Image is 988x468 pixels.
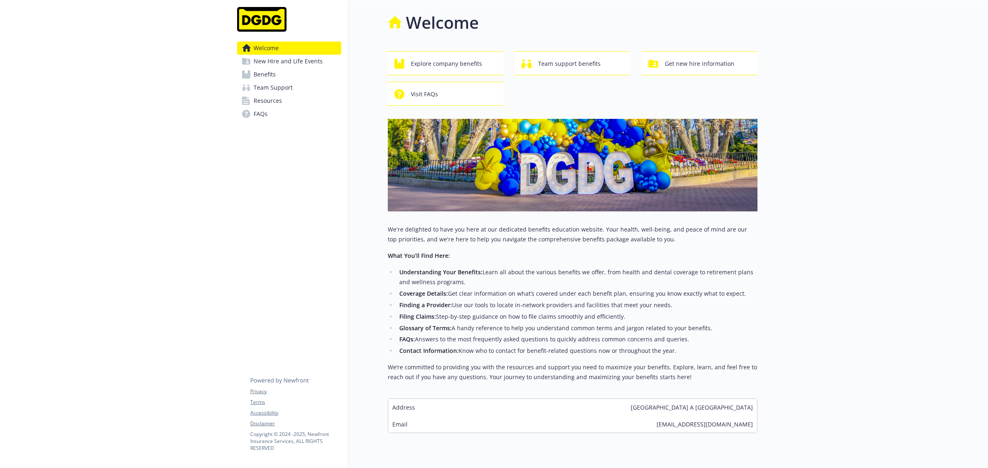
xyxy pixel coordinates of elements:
button: Visit FAQs [388,82,503,106]
span: Team support benefits [538,56,601,72]
a: Disclaimer [250,420,341,427]
button: Explore company benefits [388,51,503,75]
span: FAQs [254,107,268,120]
span: Address [392,403,415,412]
span: Resources [254,94,282,107]
li: Use our tools to locate in-network providers and facilities that meet your needs. [397,300,757,310]
span: Get new hire information [665,56,734,72]
strong: Coverage Details: [399,290,448,297]
button: Get new hire information [642,51,757,75]
span: [GEOGRAPHIC_DATA] A [GEOGRAPHIC_DATA] [631,403,753,412]
li: A handy reference to help you understand common terms and jargon related to your benefits. [397,323,757,333]
strong: Finding a Provider: [399,301,452,309]
a: Welcome [237,42,341,55]
a: New Hire and Life Events [237,55,341,68]
span: Email [392,420,408,429]
span: Welcome [254,42,279,55]
a: Privacy [250,388,341,395]
a: Terms [250,398,341,406]
h1: Welcome [406,10,479,35]
span: New Hire and Life Events [254,55,323,68]
p: Copyright © 2024 - 2025 , Newfront Insurance Services, ALL RIGHTS RESERVED [250,431,341,452]
a: FAQs [237,107,341,120]
strong: Glossary of Terms: [399,324,452,332]
button: Team support benefits [515,51,631,75]
strong: Contact Information: [399,347,459,354]
img: overview page banner [388,119,757,211]
a: Resources [237,94,341,107]
a: Accessibility [250,409,341,417]
span: [EMAIL_ADDRESS][DOMAIN_NAME] [657,420,753,429]
a: Team Support [237,81,341,94]
span: Visit FAQs [411,86,438,102]
a: Benefits [237,68,341,81]
strong: FAQs: [399,335,415,343]
p: We're delighted to have you here at our dedicated benefits education website. Your health, well-b... [388,225,757,244]
li: Answers to the most frequently asked questions to quickly address common concerns and queries. [397,334,757,344]
li: Get clear information on what’s covered under each benefit plan, ensuring you know exactly what t... [397,289,757,299]
strong: Filing Claims: [399,313,436,320]
li: Know who to contact for benefit-related questions now or throughout the year. [397,346,757,356]
strong: Understanding Your Benefits: [399,268,482,276]
li: Learn all about the various benefits we offer, from health and dental coverage to retirement plan... [397,267,757,287]
li: Step-by-step guidance on how to file claims smoothly and efficiently. [397,312,757,322]
span: Explore company benefits [411,56,482,72]
strong: What You’ll Find Here: [388,252,450,259]
span: Team Support [254,81,293,94]
span: Benefits [254,68,276,81]
p: We’re committed to providing you with the resources and support you need to maximize your benefit... [388,362,757,382]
